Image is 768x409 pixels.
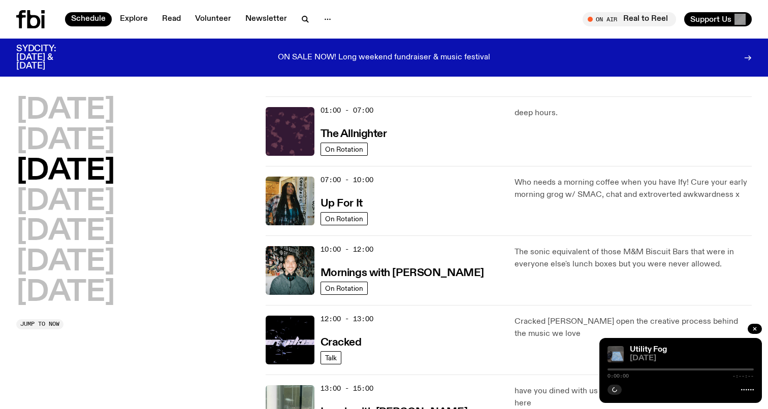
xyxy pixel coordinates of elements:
h3: Cracked [321,337,362,348]
a: Mornings with [PERSON_NAME] [321,266,484,279]
p: ON SALE NOW! Long weekend fundraiser & music festival [278,53,490,62]
a: Explore [114,12,154,26]
a: Read [156,12,187,26]
span: 12:00 - 13:00 [321,314,373,324]
h3: Mornings with [PERSON_NAME] [321,268,484,279]
span: On Rotation [325,215,363,222]
span: 0:00:00 [607,373,629,379]
button: [DATE] [16,96,115,125]
p: deep hours. [515,107,752,119]
span: 01:00 - 07:00 [321,106,373,115]
a: Newsletter [239,12,293,26]
a: On Rotation [321,212,368,225]
span: Support Us [690,15,731,24]
span: On Rotation [325,284,363,292]
button: [DATE] [16,248,115,277]
button: On AirReal to Reel [583,12,676,26]
h3: Up For It [321,198,363,209]
p: Who needs a morning coffee when you have Ify! Cure your early morning grog w/ SMAC, chat and extr... [515,177,752,201]
button: [DATE] [16,127,115,155]
p: Cracked [PERSON_NAME] open the creative process behind the music we love [515,316,752,340]
button: [DATE] [16,188,115,216]
span: 07:00 - 10:00 [321,175,373,185]
span: 13:00 - 15:00 [321,384,373,393]
span: Talk [325,354,337,361]
img: Radio presenter Ben Hansen sits in front of a wall of photos and an fbi radio sign. Film photo. B... [266,246,314,295]
span: On Rotation [325,145,363,153]
h3: The Allnighter [321,129,387,140]
span: Jump to now [20,321,59,327]
span: 10:00 - 12:00 [321,245,373,254]
a: On Rotation [321,282,368,295]
button: Jump to now [16,319,63,329]
button: [DATE] [16,218,115,246]
a: Talk [321,351,341,364]
a: Up For It [321,196,363,209]
a: Utility Fog [630,346,667,354]
button: [DATE] [16,279,115,307]
h3: SYDCITY: [DATE] & [DATE] [16,45,81,71]
img: Ify - a Brown Skin girl with black braided twists, looking up to the side with her tongue stickin... [266,177,314,225]
a: The Allnighter [321,127,387,140]
a: Cracked [321,335,362,348]
a: Volunteer [189,12,237,26]
button: Support Us [684,12,752,26]
img: Cover to Flaaryr's album LOS MOVIMIENTOS [607,346,624,362]
span: -:--:-- [732,373,754,379]
span: [DATE] [630,355,754,362]
p: The sonic equivalent of those M&M Biscuit Bars that were in everyone else's lunch boxes but you w... [515,246,752,270]
a: On Rotation [321,143,368,156]
img: Logo for Podcast Cracked. Black background, with white writing, with glass smashing graphics [266,316,314,364]
button: [DATE] [16,157,115,186]
a: Schedule [65,12,112,26]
